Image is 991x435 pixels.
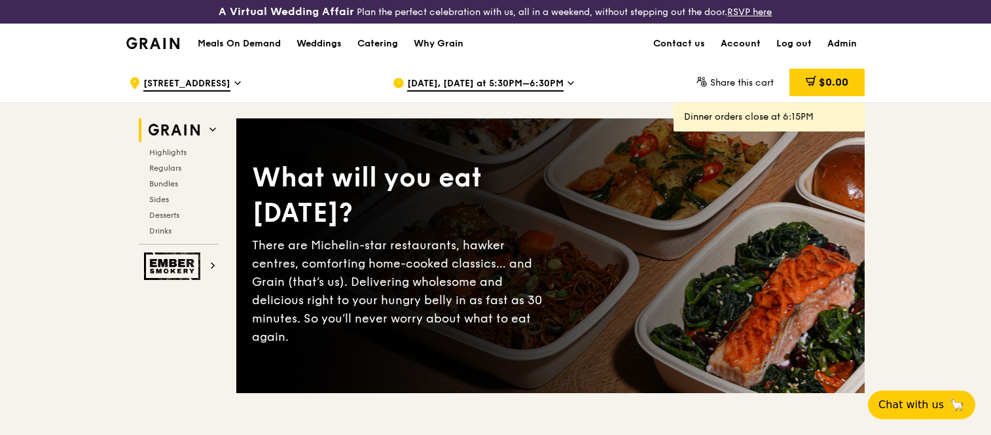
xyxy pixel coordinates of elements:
a: Account [713,24,768,63]
span: Regulars [149,164,181,173]
h1: Meals On Demand [198,37,281,50]
a: Log out [768,24,820,63]
span: $0.00 [819,76,848,88]
a: GrainGrain [126,23,179,62]
span: [STREET_ADDRESS] [143,77,230,92]
h3: A Virtual Wedding Affair [219,5,354,18]
span: 🦙 [949,397,965,413]
span: Sides [149,195,169,204]
span: Share this cart [710,77,774,88]
div: Weddings [297,24,342,63]
a: Catering [350,24,406,63]
button: Chat with us🦙 [868,391,975,419]
span: [DATE], [DATE] at 5:30PM–6:30PM [407,77,564,92]
a: Admin [820,24,865,63]
div: Why Grain [414,24,463,63]
a: Weddings [289,24,350,63]
span: Highlights [149,148,187,157]
img: Grain web logo [144,118,204,142]
a: RSVP here [727,7,772,18]
div: What will you eat [DATE]? [252,160,550,231]
a: Why Grain [406,24,471,63]
a: Contact us [645,24,713,63]
div: Catering [357,24,398,63]
div: Plan the perfect celebration with us, all in a weekend, without stepping out the door. [165,5,825,18]
img: Grain [126,37,179,49]
span: Bundles [149,179,178,188]
div: Dinner orders close at 6:15PM [684,111,854,124]
img: Ember Smokery web logo [144,252,204,280]
span: Chat with us [878,397,944,413]
div: There are Michelin-star restaurants, hawker centres, comforting home-cooked classics… and Grain (... [252,236,550,346]
span: Desserts [149,211,179,220]
span: Drinks [149,226,171,235]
